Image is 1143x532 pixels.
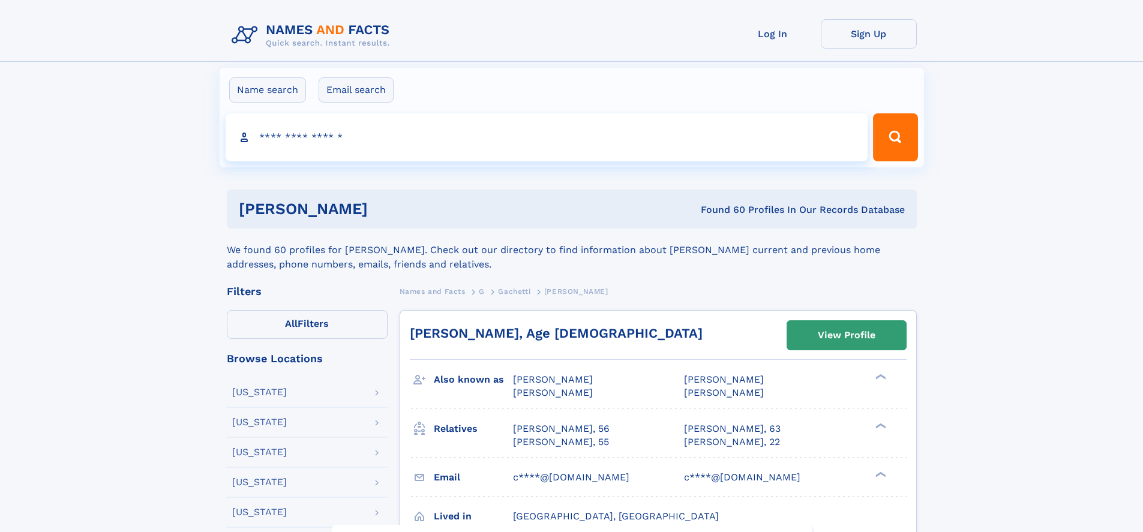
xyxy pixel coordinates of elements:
[544,287,608,296] span: [PERSON_NAME]
[227,310,388,339] label: Filters
[534,203,905,217] div: Found 60 Profiles In Our Records Database
[872,373,887,381] div: ❯
[434,506,513,527] h3: Lived in
[684,435,780,449] a: [PERSON_NAME], 22
[319,77,394,103] label: Email search
[232,387,287,397] div: [US_STATE]
[400,284,466,299] a: Names and Facts
[227,19,400,52] img: Logo Names and Facts
[434,467,513,488] h3: Email
[872,470,887,478] div: ❯
[872,422,887,429] div: ❯
[227,229,917,272] div: We found 60 profiles for [PERSON_NAME]. Check out our directory to find information about [PERSON...
[725,19,821,49] a: Log In
[787,321,906,350] a: View Profile
[232,447,287,457] div: [US_STATE]
[479,287,485,296] span: G
[684,422,781,435] a: [PERSON_NAME], 63
[226,113,868,161] input: search input
[513,374,593,385] span: [PERSON_NAME]
[232,507,287,517] div: [US_STATE]
[434,369,513,390] h3: Also known as
[513,510,719,522] span: [GEOGRAPHIC_DATA], [GEOGRAPHIC_DATA]
[498,287,530,296] span: Gachetti
[818,321,875,349] div: View Profile
[239,202,535,217] h1: [PERSON_NAME]
[873,113,917,161] button: Search Button
[410,326,703,341] a: [PERSON_NAME], Age [DEMOGRAPHIC_DATA]
[229,77,306,103] label: Name search
[513,422,610,435] a: [PERSON_NAME], 56
[232,417,287,427] div: [US_STATE]
[227,286,388,297] div: Filters
[434,419,513,439] h3: Relatives
[513,387,593,398] span: [PERSON_NAME]
[684,374,764,385] span: [PERSON_NAME]
[498,284,530,299] a: Gachetti
[479,284,485,299] a: G
[684,387,764,398] span: [PERSON_NAME]
[232,477,287,487] div: [US_STATE]
[227,353,388,364] div: Browse Locations
[821,19,917,49] a: Sign Up
[285,318,298,329] span: All
[513,435,609,449] a: [PERSON_NAME], 55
